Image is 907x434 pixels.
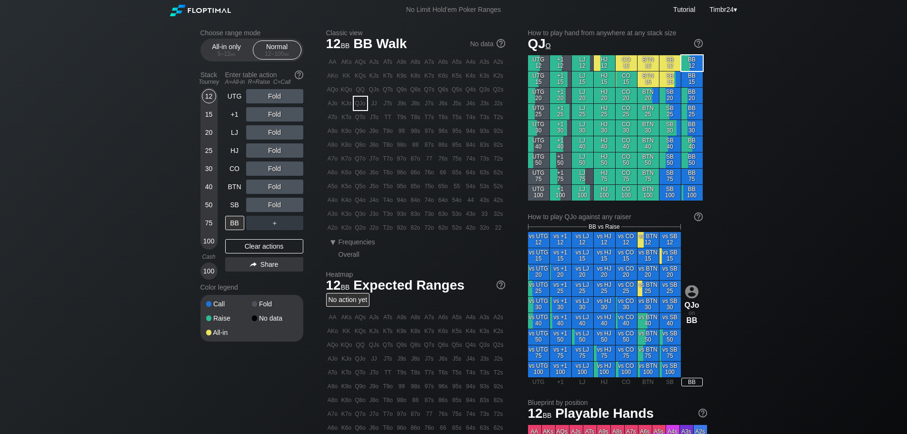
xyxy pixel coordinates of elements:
div: A3o [326,207,339,221]
div: Q6o [354,166,367,179]
div: 94o [395,193,409,207]
img: help.32db89a4.svg [693,38,704,49]
div: AA [326,55,339,69]
div: K4o [340,193,353,207]
div: K8o [340,138,353,151]
div: LJ 50 [572,152,593,168]
div: 97o [395,152,409,165]
div: 82o [409,221,422,234]
div: T2s [492,111,505,124]
div: AQo [326,83,339,96]
div: Q4o [354,193,367,207]
div: BTN 30 [638,120,659,136]
div: TT [381,111,395,124]
div: No data [470,40,505,49]
div: 64o [437,193,450,207]
div: KJs [368,69,381,82]
div: 93s [478,124,491,138]
div: 77 [423,152,436,165]
div: 65o [437,180,450,193]
div: Q9s [395,83,409,96]
span: QJ [528,36,551,51]
div: SB 40 [659,136,681,152]
div: A7o [326,152,339,165]
div: K9o [340,124,353,138]
div: Q6s [437,83,450,96]
div: 15 [202,107,216,121]
div: J7s [423,97,436,110]
div: BB 12 [681,55,703,71]
div: +1 20 [550,88,571,103]
div: HJ 50 [594,152,615,168]
div: KTs [381,69,395,82]
div: UTG 12 [528,55,549,71]
div: BTN 75 [638,169,659,184]
div: BTN [225,180,244,194]
div: BTN 15 [638,71,659,87]
div: KJo [340,97,353,110]
div: 94s [464,124,478,138]
div: AKo [326,69,339,82]
div: 93o [395,207,409,221]
div: J3s [478,97,491,110]
div: ＋ [246,216,303,230]
div: 96o [395,166,409,179]
div: AJo [326,97,339,110]
div: A4o [326,193,339,207]
div: KQs [354,69,367,82]
div: UTG 50 [528,152,549,168]
div: Fold [246,89,303,103]
div: J2s [492,97,505,110]
div: AJs [368,55,381,69]
div: 25 [202,143,216,158]
div: 100 [202,264,216,278]
div: K7s [423,69,436,82]
div: SB 20 [659,88,681,103]
div: UTG 25 [528,104,549,120]
div: 76o [423,166,436,179]
div: 83s [478,138,491,151]
div: BB [225,216,244,230]
div: J8s [409,97,422,110]
div: K5s [450,69,464,82]
div: 5 – 12 [207,50,247,57]
div: Fold [246,107,303,121]
div: LJ 25 [572,104,593,120]
div: UTG 40 [528,136,549,152]
div: 32s [492,207,505,221]
h2: Classic view [326,29,505,37]
div: 30 [202,161,216,176]
div: +1 25 [550,104,571,120]
div: BB 30 [681,120,703,136]
div: All-in [206,329,252,336]
span: bb [284,50,289,57]
div: J5o [368,180,381,193]
img: help.32db89a4.svg [496,280,506,290]
div: SB 15 [659,71,681,87]
div: A2s [492,55,505,69]
div: BB 50 [681,152,703,168]
div: LJ 12 [572,55,593,71]
div: CO 40 [616,136,637,152]
div: LJ 40 [572,136,593,152]
div: K2o [340,221,353,234]
div: SB 100 [659,185,681,201]
div: 84s [464,138,478,151]
div: Raise [206,315,252,322]
div: HJ 40 [594,136,615,152]
span: bb [341,40,350,50]
div: BB 15 [681,71,703,87]
div: JTs [381,97,395,110]
div: 99 [395,124,409,138]
div: A5o [326,180,339,193]
div: Q3o [354,207,367,221]
div: BTN 20 [638,88,659,103]
div: T3o [381,207,395,221]
div: J3o [368,207,381,221]
div: J9o [368,124,381,138]
div: How to play QJo against any raiser [528,213,703,221]
div: Q8s [409,83,422,96]
div: 43o [464,207,478,221]
div: 72o [423,221,436,234]
div: All-in only [205,41,249,59]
